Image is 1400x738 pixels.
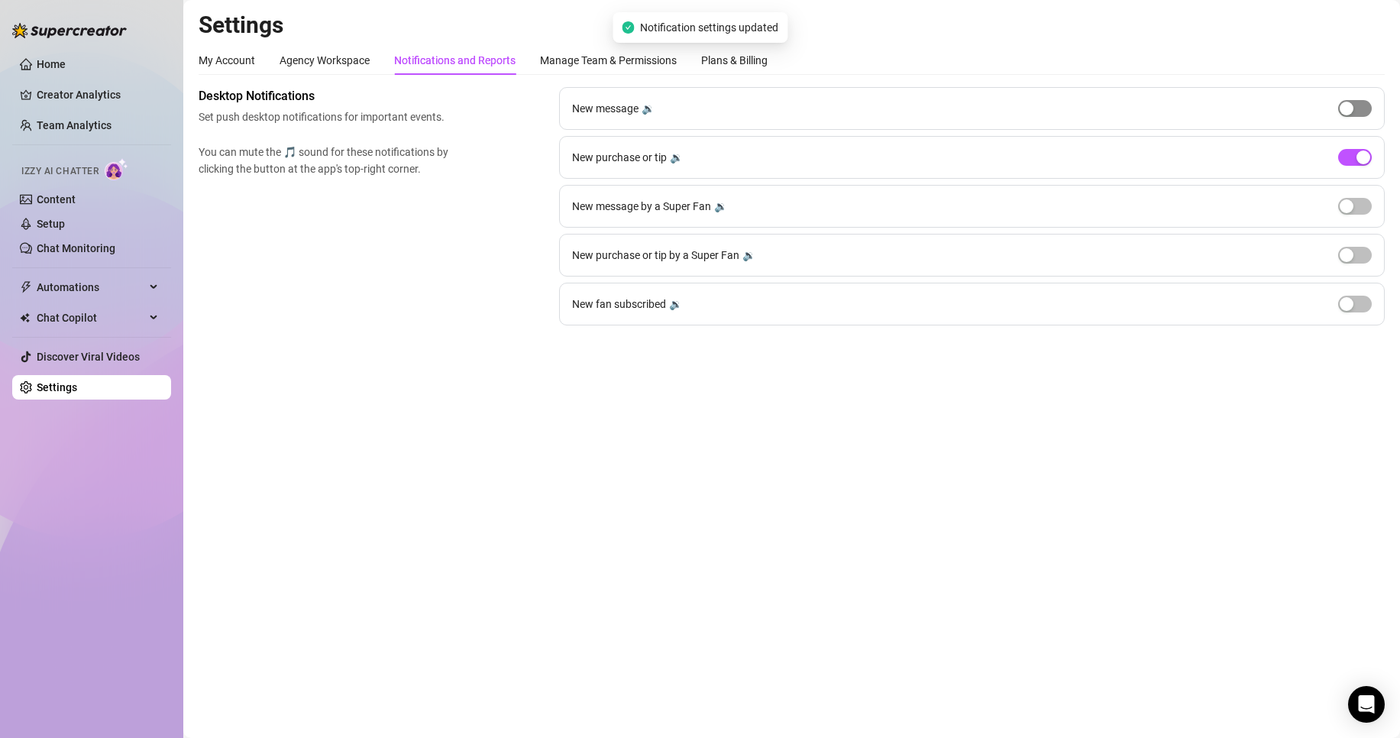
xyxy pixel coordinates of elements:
a: Settings [37,381,77,393]
span: New purchase or tip by a Super Fan [572,247,739,264]
span: Set push desktop notifications for important events. [199,108,455,125]
div: 🔉 [669,296,682,312]
span: Izzy AI Chatter [21,164,99,179]
span: You can mute the 🎵 sound for these notifications by clicking the button at the app's top-right co... [199,144,455,177]
span: New message by a Super Fan [572,198,711,215]
span: thunderbolt [20,281,32,293]
div: 🔉 [714,198,727,215]
span: New message [572,100,639,117]
a: Home [37,58,66,70]
span: Desktop Notifications [199,87,455,105]
img: Chat Copilot [20,312,30,323]
span: New fan subscribed [572,296,666,312]
div: 🔉 [642,100,655,117]
a: Content [37,193,76,206]
div: My Account [199,52,255,69]
img: AI Chatter [105,158,128,180]
a: Setup [37,218,65,230]
span: check-circle [622,21,634,34]
a: Team Analytics [37,119,112,131]
span: Automations [37,275,145,299]
div: Open Intercom Messenger [1348,686,1385,723]
div: Manage Team & Permissions [540,52,677,69]
a: Chat Monitoring [37,242,115,254]
span: Notification settings updated [640,19,778,36]
h2: Settings [199,11,1385,40]
div: Agency Workspace [280,52,370,69]
a: Discover Viral Videos [37,351,140,363]
div: Plans & Billing [701,52,768,69]
div: 🔉 [742,247,755,264]
a: Creator Analytics [37,83,159,107]
span: New purchase or tip [572,149,667,166]
img: logo-BBDzfeDw.svg [12,23,127,38]
div: Notifications and Reports [394,52,516,69]
span: Chat Copilot [37,306,145,330]
div: 🔉 [670,149,683,166]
